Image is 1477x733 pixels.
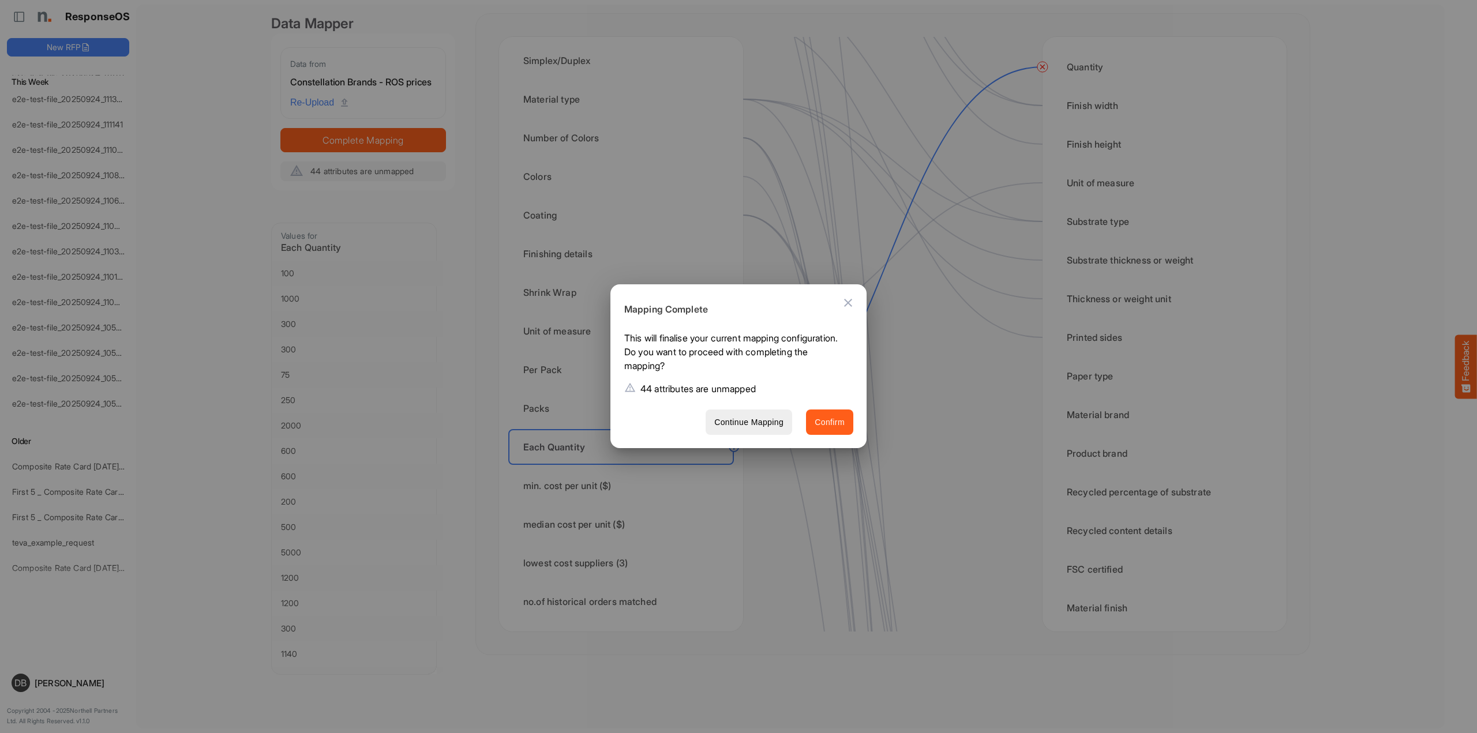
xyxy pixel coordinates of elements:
[714,415,784,430] span: Continue Mapping
[815,415,845,430] span: Confirm
[806,409,853,435] button: Confirm
[706,409,792,435] button: Continue Mapping
[640,382,756,396] p: 44 attributes are unmapped
[624,331,844,377] p: This will finalise your current mapping configuration. Do you want to proceed with completing the...
[624,302,844,317] h6: Mapping Complete
[834,289,862,317] button: Close dialog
